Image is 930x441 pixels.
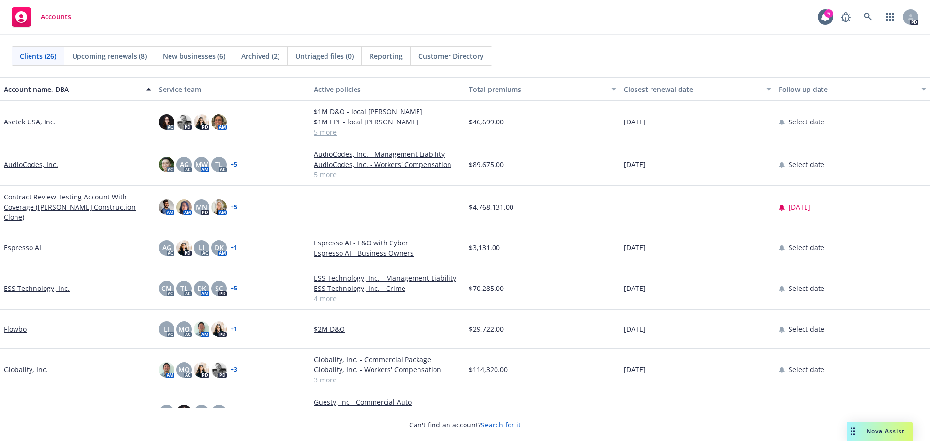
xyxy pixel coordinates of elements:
span: [DATE] [624,324,646,334]
span: $70,285.00 [469,283,504,293]
a: 3 more [314,375,461,385]
span: [DATE] [624,159,646,169]
span: Select date [789,243,824,253]
img: photo [194,114,209,130]
span: [DATE] [624,407,646,417]
img: photo [176,114,192,130]
span: $89,675.00 [469,159,504,169]
div: 5 [824,9,833,18]
a: Espresso AI - E&O with Cyber [314,238,461,248]
span: Select date [789,324,824,334]
div: Active policies [314,84,461,94]
a: Report a Bug [836,7,855,27]
img: photo [194,362,209,378]
span: [DATE] [624,117,646,127]
a: $2M D&O [314,324,461,334]
span: [DATE] [624,365,646,375]
a: + 1 [231,326,237,332]
span: LI [164,324,170,334]
a: + 1 [231,245,237,251]
button: Total premiums [465,77,620,101]
span: TL [215,159,223,169]
button: Follow up date [775,77,930,101]
div: Drag to move [847,422,859,441]
img: photo [176,199,192,215]
a: Guesty, Inc - Business Owners [314,407,461,417]
span: DK [197,283,206,293]
span: MW [195,159,208,169]
img: photo [211,321,227,337]
span: Can't find an account? [409,420,521,430]
span: [DATE] [624,283,646,293]
a: ESS Technology, Inc. - Crime [314,283,461,293]
span: Clients (26) [20,51,56,61]
span: $114,320.00 [469,365,508,375]
span: [DATE] [624,243,646,253]
span: Archived (2) [241,51,279,61]
button: Nova Assist [847,422,913,441]
a: Accounts [8,3,75,30]
img: photo [159,362,174,378]
span: [DATE] [789,202,810,212]
span: AG [162,243,171,253]
div: Closest renewal date [624,84,760,94]
a: Globality, Inc. [4,365,48,375]
a: 5 more [314,127,461,137]
span: $29,722.00 [469,324,504,334]
span: Customer Directory [418,51,484,61]
span: Untriaged files (0) [295,51,354,61]
div: Total premiums [469,84,605,94]
a: Flowbo [4,324,27,334]
span: - [314,202,316,212]
img: photo [176,240,192,256]
span: Select date [789,117,824,127]
span: $4,768,131.00 [469,202,513,212]
img: photo [159,114,174,130]
a: ESS Technology, Inc. - Management Liability [314,273,461,283]
a: AudioCodes, Inc. [4,159,58,169]
span: LF [198,407,205,417]
img: photo [211,199,227,215]
span: SC [215,283,223,293]
span: Select date [789,283,824,293]
span: $46,699.00 [469,117,504,127]
span: AG [180,159,189,169]
span: - [624,202,626,212]
a: Contract Review Testing Account With Coverage ([PERSON_NAME] Construction Clone) [4,192,151,222]
a: 5 more [314,169,461,180]
span: CM [161,283,172,293]
span: TL [180,283,188,293]
a: + 5 [231,162,237,167]
a: ESS Technology, Inc. [4,283,70,293]
a: + 5 [231,286,237,291]
button: Closest renewal date [620,77,775,101]
a: AudioCodes, Inc. - Management Liability [314,149,461,159]
button: Active policies [310,77,465,101]
span: New businesses (6) [163,51,225,61]
span: $29,688.00 [469,407,504,417]
span: Accounts [41,13,71,21]
span: ZU [162,407,171,417]
img: photo [211,114,227,130]
span: MQ [178,324,190,334]
span: Reporting [370,51,403,61]
span: $3,131.00 [469,243,500,253]
a: + 5 [231,204,237,210]
a: AudioCodes, Inc. - Workers' Compensation [314,159,461,169]
span: SC [215,407,223,417]
div: Account name, DBA [4,84,140,94]
a: $1M EPL - local [PERSON_NAME] [314,117,461,127]
div: Follow up date [779,84,915,94]
img: photo [176,405,192,420]
a: Globality, Inc. - Workers' Compensation [314,365,461,375]
img: photo [159,199,174,215]
span: Nova Assist [867,427,905,435]
img: photo [194,321,209,337]
a: Switch app [881,7,900,27]
a: Asetek USA, Inc. [4,117,56,127]
a: $1M D&O - local [PERSON_NAME] [314,106,461,117]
